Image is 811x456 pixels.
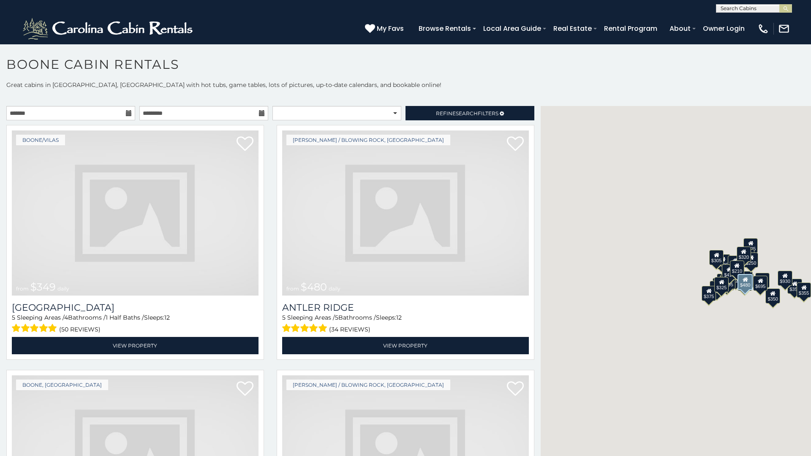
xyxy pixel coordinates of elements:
[737,246,751,261] div: $320
[721,274,735,289] div: $395
[237,136,253,153] a: Add to favorites
[743,238,758,253] div: $525
[365,23,406,34] a: My Favs
[12,302,259,313] a: [GEOGRAPHIC_DATA]
[286,380,450,390] a: [PERSON_NAME] / Blowing Rock, [GEOGRAPHIC_DATA]
[329,285,340,292] span: daily
[436,110,498,117] span: Refine Filters
[753,275,767,290] div: $695
[549,21,596,36] a: Real Estate
[709,250,724,265] div: $305
[414,21,475,36] a: Browse Rentals
[507,380,524,398] a: Add to favorites
[282,130,529,296] a: from $480 daily
[164,314,170,321] span: 12
[57,285,69,292] span: daily
[286,285,299,292] span: from
[600,21,661,36] a: Rental Program
[12,130,259,296] a: from $349 daily
[301,281,327,293] span: $480
[757,23,769,35] img: phone-regular-white.png
[728,255,742,271] div: $565
[12,337,259,354] a: View Property
[396,314,402,321] span: 12
[722,264,736,280] div: $410
[237,380,253,398] a: Add to favorites
[282,314,286,321] span: 5
[286,135,450,145] a: [PERSON_NAME] / Blowing Rock, [GEOGRAPHIC_DATA]
[282,313,529,335] div: Sleeping Areas / Bathrooms / Sleeps:
[730,260,744,275] div: $210
[738,275,752,290] div: $315
[282,130,529,296] img: dummy-image.jpg
[106,314,144,321] span: 1 Half Baths /
[738,274,753,290] div: $480
[12,302,259,313] h3: Diamond Creek Lodge
[778,23,790,35] img: mail-regular-white.png
[12,130,259,296] img: dummy-image.jpg
[16,380,108,390] a: Boone, [GEOGRAPHIC_DATA]
[282,337,529,354] a: View Property
[738,271,753,286] div: $395
[21,16,196,41] img: White-1-2.png
[377,23,404,34] span: My Favs
[335,314,338,321] span: 5
[64,314,68,321] span: 4
[16,135,65,145] a: Boone/Vilas
[30,281,56,293] span: $349
[797,282,811,297] div: $355
[710,281,724,296] div: $330
[329,324,370,335] span: (34 reviews)
[507,136,524,153] a: Add to favorites
[12,314,15,321] span: 5
[479,21,545,36] a: Local Area Guide
[755,272,769,288] div: $380
[16,285,29,292] span: from
[729,270,743,285] div: $225
[744,252,758,268] div: $250
[456,110,478,117] span: Search
[765,288,780,303] div: $350
[702,286,716,301] div: $375
[787,278,802,293] div: $355
[59,324,101,335] span: (50 reviews)
[714,277,729,292] div: $325
[12,313,259,335] div: Sleeping Areas / Bathrooms / Sleeps:
[778,270,792,285] div: $930
[665,21,695,36] a: About
[405,106,534,120] a: RefineSearchFilters
[282,302,529,313] a: Antler Ridge
[699,21,749,36] a: Owner Login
